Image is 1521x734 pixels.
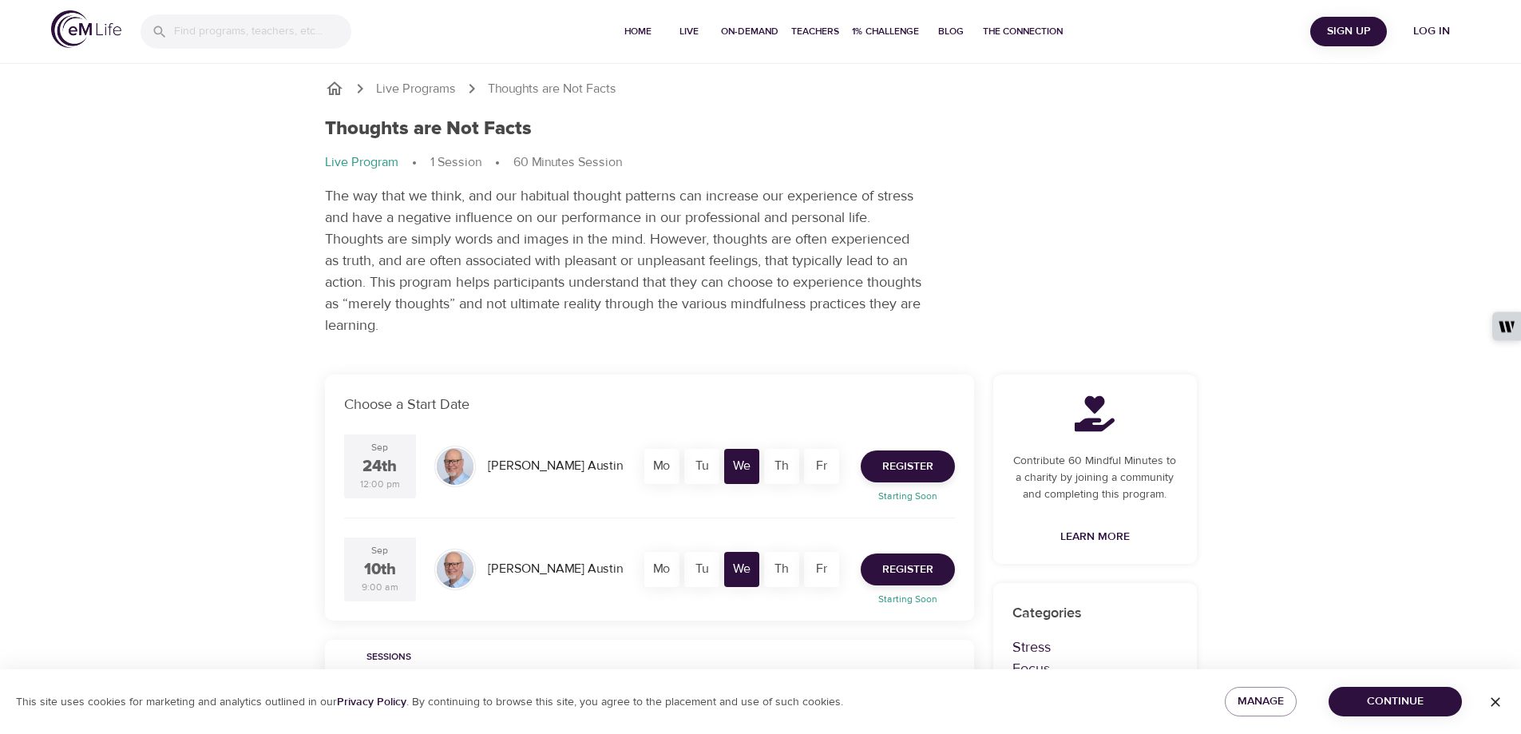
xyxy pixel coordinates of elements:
div: [PERSON_NAME] Austin [481,450,629,482]
p: Stress [1012,637,1178,658]
div: Fr [804,449,839,484]
button: Register [861,553,955,585]
p: Starting Soon [851,592,964,606]
button: Register [861,450,955,482]
nav: breadcrumb [325,153,1197,173]
a: Live Programs [376,80,456,98]
button: Log in [1393,17,1470,46]
div: [PERSON_NAME] Austin [481,553,629,585]
div: 10th [364,558,396,581]
a: Privacy Policy [337,695,406,709]
p: 60 Minutes Session [513,153,622,172]
div: Th [764,552,799,587]
p: Starting Soon [851,489,964,503]
h1: Thoughts are Not Facts [325,117,532,141]
p: Contribute 60 Mindful Minutes to a charity by joining a community and completing this program. [1012,453,1178,503]
div: Tu [684,552,719,587]
span: On-Demand [721,23,778,40]
div: We [724,449,759,484]
p: Live Program [325,153,398,172]
div: 12:00 pm [360,478,400,491]
div: Th [764,449,799,484]
p: Choose a Start Date [344,394,955,415]
p: Categories [1012,602,1178,624]
span: Manage [1238,692,1284,712]
p: The way that we think, and our habitual thought patterns can increase our experience of stress an... [325,185,924,336]
span: Teachers [791,23,839,40]
span: The Connection [983,23,1063,40]
input: Find programs, teachers, etc... [174,14,351,49]
span: Register [882,560,933,580]
div: 24th [362,455,397,478]
div: Sep [371,544,388,557]
div: Fr [804,552,839,587]
button: Continue [1329,687,1462,716]
button: Manage [1225,687,1297,716]
div: Mo [644,449,679,484]
span: Sign Up [1317,22,1380,42]
div: Tu [684,449,719,484]
div: Sep [371,441,388,454]
nav: breadcrumb [325,79,1197,98]
img: logo [51,10,121,48]
button: Sign Up [1310,17,1387,46]
span: Learn More [1060,527,1130,547]
span: Sessions [335,649,443,666]
p: Focus [1012,658,1178,680]
span: Continue [1341,692,1449,712]
a: Learn More [1054,522,1136,552]
div: We [724,552,759,587]
div: Mo [644,552,679,587]
span: Register [882,457,933,477]
span: Blog [932,23,970,40]
span: Home [619,23,657,40]
span: 1% Challenge [852,23,919,40]
span: Live [670,23,708,40]
span: Log in [1400,22,1464,42]
div: 9:00 am [362,581,398,594]
p: Thoughts are Not Facts [488,80,616,98]
p: 1 Session [430,153,481,172]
